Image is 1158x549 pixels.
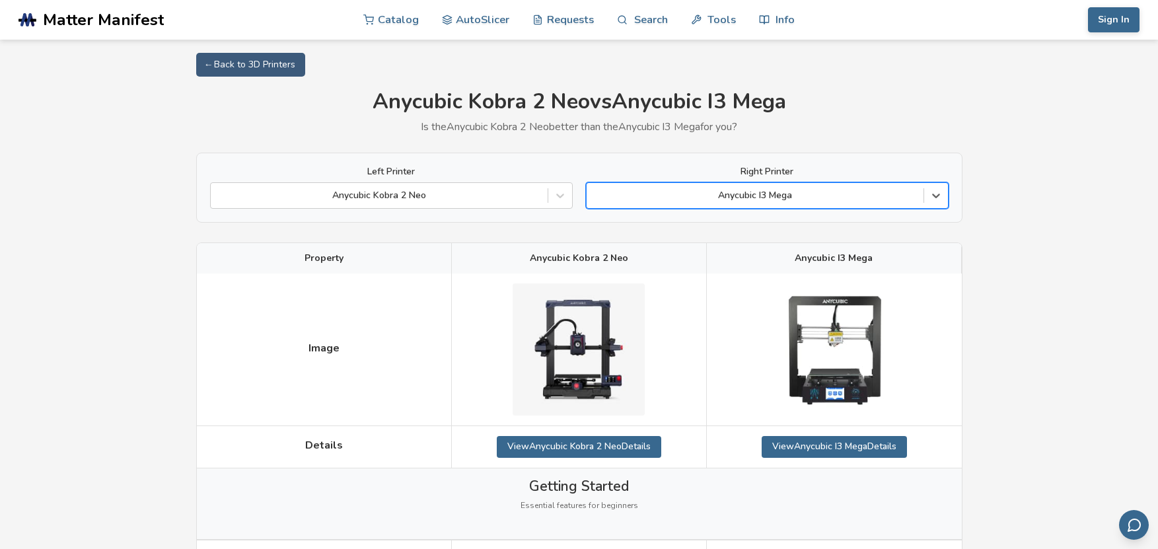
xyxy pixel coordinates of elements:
[762,436,907,457] a: ViewAnycubic I3 MegaDetails
[513,283,645,416] img: Anycubic Kobra 2 Neo
[768,283,900,416] img: Anycubic I3 Mega
[217,190,220,201] input: Anycubic Kobra 2 Neo
[210,166,573,177] label: Left Printer
[305,439,343,451] span: Details
[586,166,949,177] label: Right Printer
[530,253,628,264] span: Anycubic Kobra 2 Neo
[305,253,344,264] span: Property
[1088,7,1140,32] button: Sign In
[529,478,629,494] span: Getting Started
[308,342,340,354] span: Image
[196,90,962,114] h1: Anycubic Kobra 2 Neo vs Anycubic I3 Mega
[43,11,164,29] span: Matter Manifest
[795,253,873,264] span: Anycubic I3 Mega
[497,436,661,457] a: ViewAnycubic Kobra 2 NeoDetails
[521,501,638,511] span: Essential features for beginners
[196,121,962,133] p: Is the Anycubic Kobra 2 Neo better than the Anycubic I3 Mega for you?
[196,53,305,77] a: ← Back to 3D Printers
[1119,510,1149,540] button: Send feedback via email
